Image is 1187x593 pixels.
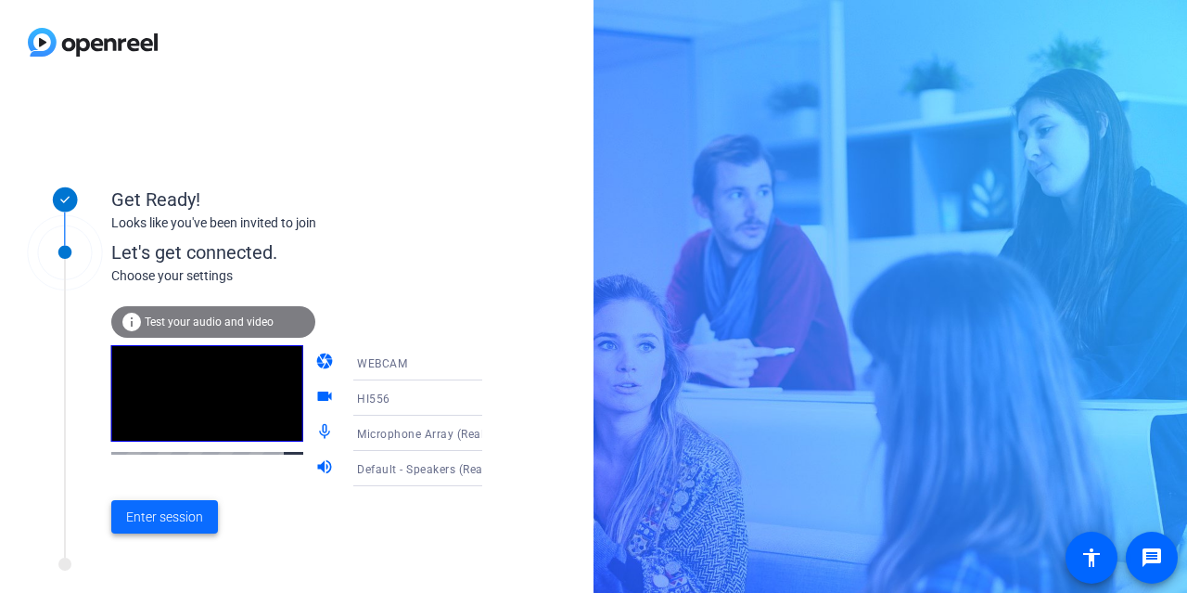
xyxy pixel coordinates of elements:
[357,461,557,476] span: Default - Speakers (Realtek(R) Audio)
[315,387,338,409] mat-icon: videocam
[145,316,274,329] span: Test your audio and video
[111,186,482,213] div: Get Ready!
[1080,547,1103,569] mat-icon: accessibility
[111,266,520,286] div: Choose your settings
[111,500,218,534] button: Enter session
[357,426,555,441] span: Microphone Array (Realtek(R) Audio)
[111,238,520,266] div: Let's get connected.
[1141,547,1163,569] mat-icon: message
[315,422,338,445] mat-icon: mic_none
[357,393,390,406] span: HI556
[315,458,338,480] mat-icon: volume_up
[315,352,338,374] mat-icon: camera
[111,213,482,233] div: Looks like you've been invited to join
[357,357,407,370] span: WEBCAM
[121,311,143,333] mat-icon: info
[126,508,203,527] span: Enter session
